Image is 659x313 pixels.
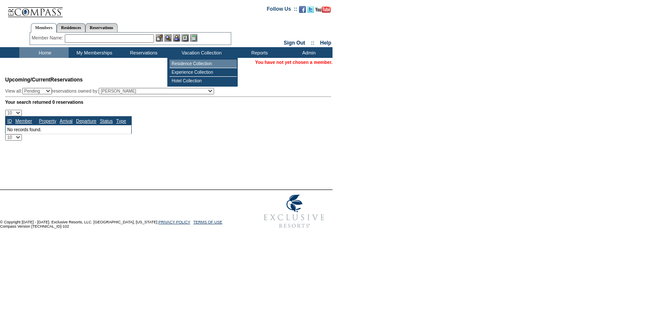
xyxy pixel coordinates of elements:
[307,6,314,13] img: Follow us on Twitter
[31,23,57,33] a: Members
[5,88,218,94] div: View all: reservations owned by:
[311,40,314,46] span: ::
[181,34,189,42] img: Reservations
[173,34,180,42] img: Impersonate
[169,68,237,77] td: Experience Collection
[60,118,73,123] a: Arrival
[6,125,132,134] td: No records found.
[57,23,85,32] a: Residences
[169,60,237,68] td: Residence Collection
[116,118,126,123] a: Type
[7,118,12,123] a: ID
[299,9,306,14] a: Become our fan on Facebook
[5,99,331,105] div: Your search returned 0 reservations
[169,77,237,85] td: Hotel Collection
[100,118,113,123] a: Status
[156,34,163,42] img: b_edit.gif
[39,118,56,123] a: Property
[118,47,167,58] td: Reservations
[267,5,297,15] td: Follow Us ::
[76,118,96,123] a: Departure
[320,40,331,46] a: Help
[15,118,32,123] a: Member
[284,40,305,46] a: Sign Out
[283,47,333,58] td: Admin
[256,190,333,233] img: Exclusive Resorts
[255,60,333,65] span: You have not yet chosen a member.
[315,9,331,14] a: Subscribe to our YouTube Channel
[158,220,190,224] a: PRIVACY POLICY
[299,6,306,13] img: Become our fan on Facebook
[193,220,223,224] a: TERMS OF USE
[190,34,197,42] img: b_calculator.gif
[307,9,314,14] a: Follow us on Twitter
[5,77,83,83] span: Reservations
[85,23,118,32] a: Reservations
[19,47,69,58] td: Home
[5,77,50,83] span: Upcoming/Current
[167,47,234,58] td: Vacation Collection
[234,47,283,58] td: Reports
[164,34,172,42] img: View
[69,47,118,58] td: My Memberships
[315,6,331,13] img: Subscribe to our YouTube Channel
[32,34,65,42] div: Member Name:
